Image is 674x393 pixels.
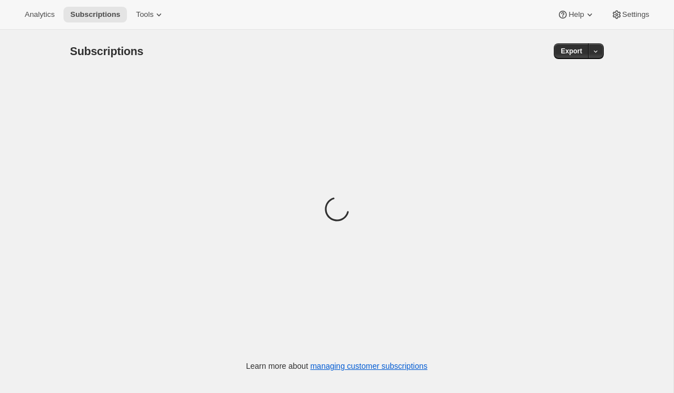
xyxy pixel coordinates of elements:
span: Tools [136,10,153,19]
span: Subscriptions [70,45,144,57]
a: managing customer subscriptions [310,362,427,371]
span: Analytics [25,10,54,19]
button: Help [550,7,602,22]
span: Export [561,47,582,56]
button: Settings [604,7,656,22]
span: Settings [622,10,649,19]
button: Analytics [18,7,61,22]
span: Subscriptions [70,10,120,19]
p: Learn more about [246,360,427,372]
button: Subscriptions [63,7,127,22]
button: Tools [129,7,171,22]
span: Help [568,10,584,19]
button: Export [554,43,589,59]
